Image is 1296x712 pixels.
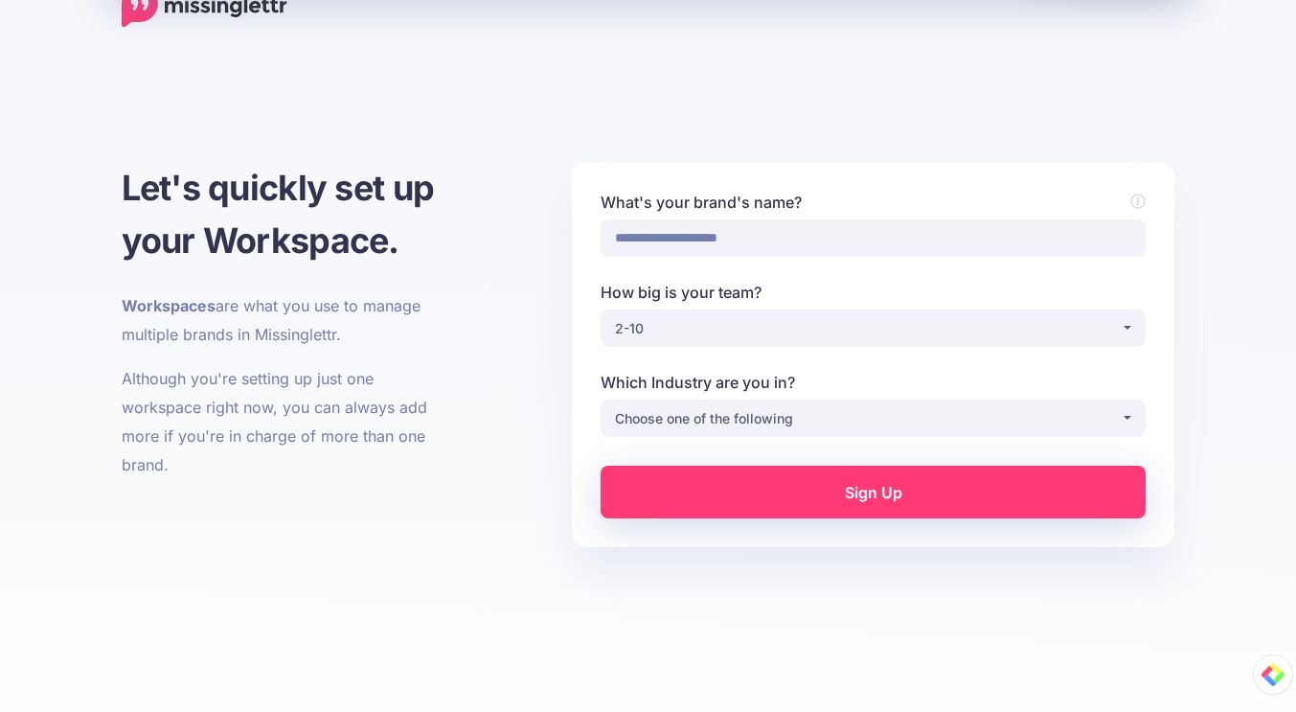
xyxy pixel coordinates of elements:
[601,466,1146,518] a: Sign Up
[122,364,454,479] p: Although you're setting up just one workspace right now, you can always add more if you're in cha...
[122,291,454,349] p: are what you use to manage multiple brands in Missinglettr.
[601,191,1146,214] label: What's your brand's name?
[615,407,1121,430] div: Choose one of the following
[122,296,216,315] b: Workspaces
[601,400,1146,437] button: Choose one of the following
[601,281,1146,304] label: How big is your team?
[601,371,1146,394] label: Which Industry are you in?
[601,310,1146,347] button: 2-10
[615,317,1121,340] div: 2-10
[122,162,454,267] h1: Let's quickly set up your Workspace.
